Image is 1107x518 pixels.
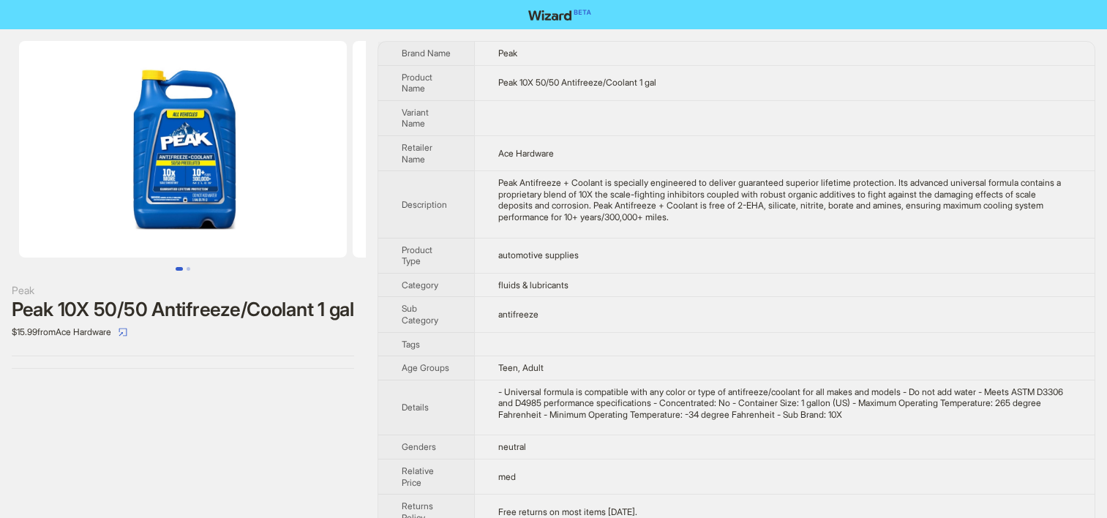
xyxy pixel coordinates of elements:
[498,441,526,452] span: neutral
[402,279,438,290] span: Category
[498,506,637,517] span: Free returns on most items [DATE].
[498,77,656,88] span: Peak 10X 50/50 Antifreeze/Coolant 1 gal
[353,41,680,258] img: Peak 10X 50/50 Antifreeze/Coolant 1 gal image 2
[402,107,429,129] span: Variant Name
[402,303,438,326] span: Sub Category
[12,282,354,299] div: Peak
[498,362,544,373] span: Teen, Adult
[498,48,517,59] span: Peak
[402,72,432,94] span: Product Name
[402,142,432,165] span: Retailer Name
[498,309,539,320] span: antifreeze
[12,320,354,344] div: $15.99 from Ace Hardware
[12,299,354,320] div: Peak 10X 50/50 Antifreeze/Coolant 1 gal
[498,279,568,290] span: fluids & lubricants
[402,441,436,452] span: Genders
[498,177,1071,222] div: Peak Antifreeze + Coolant is specially engineered to deliver guaranteed superior lifetime protect...
[498,148,554,159] span: Ace Hardware
[498,386,1071,421] div: - Universal formula is compatible with any color or type of antifreeze/coolant for all makes and ...
[402,244,432,267] span: Product Type
[498,471,516,482] span: med
[19,41,347,258] img: Peak 10X 50/50 Antifreeze/Coolant 1 gal image 1
[187,267,190,271] button: Go to slide 2
[402,48,451,59] span: Brand Name
[402,199,447,210] span: Description
[402,362,449,373] span: Age Groups
[402,402,429,413] span: Details
[498,249,579,260] span: automotive supplies
[402,339,420,350] span: Tags
[176,267,183,271] button: Go to slide 1
[402,465,434,488] span: Relative Price
[119,328,127,337] span: select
